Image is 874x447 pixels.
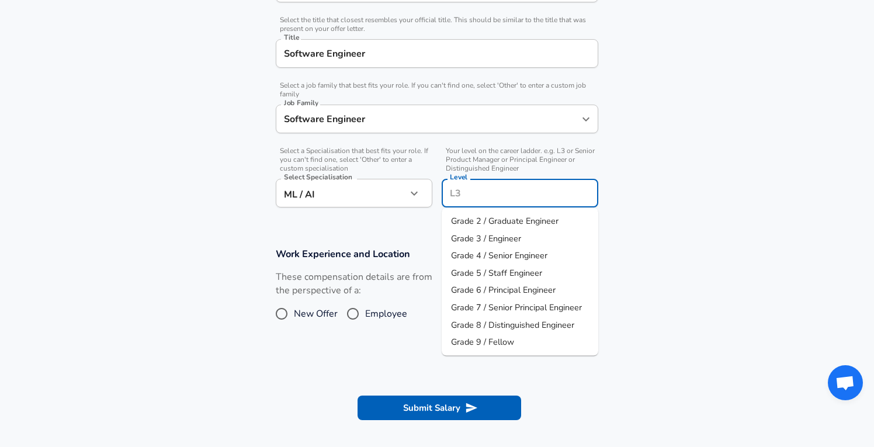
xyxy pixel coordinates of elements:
[365,307,407,321] span: Employee
[276,247,598,261] h3: Work Experience and Location
[451,266,542,278] span: Grade 5 / Staff Engineer
[294,307,338,321] span: New Offer
[284,99,318,106] label: Job Family
[442,147,598,173] span: Your level on the career ladder. e.g. L3 or Senior Product Manager or Principal Engineer or Disti...
[276,147,432,173] span: Select a Specialisation that best fits your role. If you can't find one, select 'Other' to enter ...
[276,16,598,33] span: Select the title that closest resembles your official title. This should be similar to the title ...
[447,184,593,202] input: L3
[451,232,521,244] span: Grade 3 / Engineer
[358,396,521,420] button: Submit Salary
[578,111,594,127] button: Open
[451,336,514,348] span: Grade 9 / Fellow
[451,250,547,261] span: Grade 4 / Senior Engineer
[450,174,467,181] label: Level
[451,284,556,296] span: Grade 6 / Principal Engineer
[276,179,407,207] div: ML / AI
[276,81,598,99] span: Select a job family that best fits your role. If you can't find one, select 'Other' to enter a cu...
[281,110,575,128] input: Software Engineer
[284,34,299,41] label: Title
[828,365,863,400] div: Open chat
[451,318,574,330] span: Grade 8 / Distinguished Engineer
[284,174,352,181] label: Select Specialisation
[276,271,432,297] label: These compensation details are from the perspective of a:
[451,302,582,313] span: Grade 7 / Senior Principal Engineer
[281,44,593,63] input: Software Engineer
[451,215,559,227] span: Grade 2 / Graduate Engineer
